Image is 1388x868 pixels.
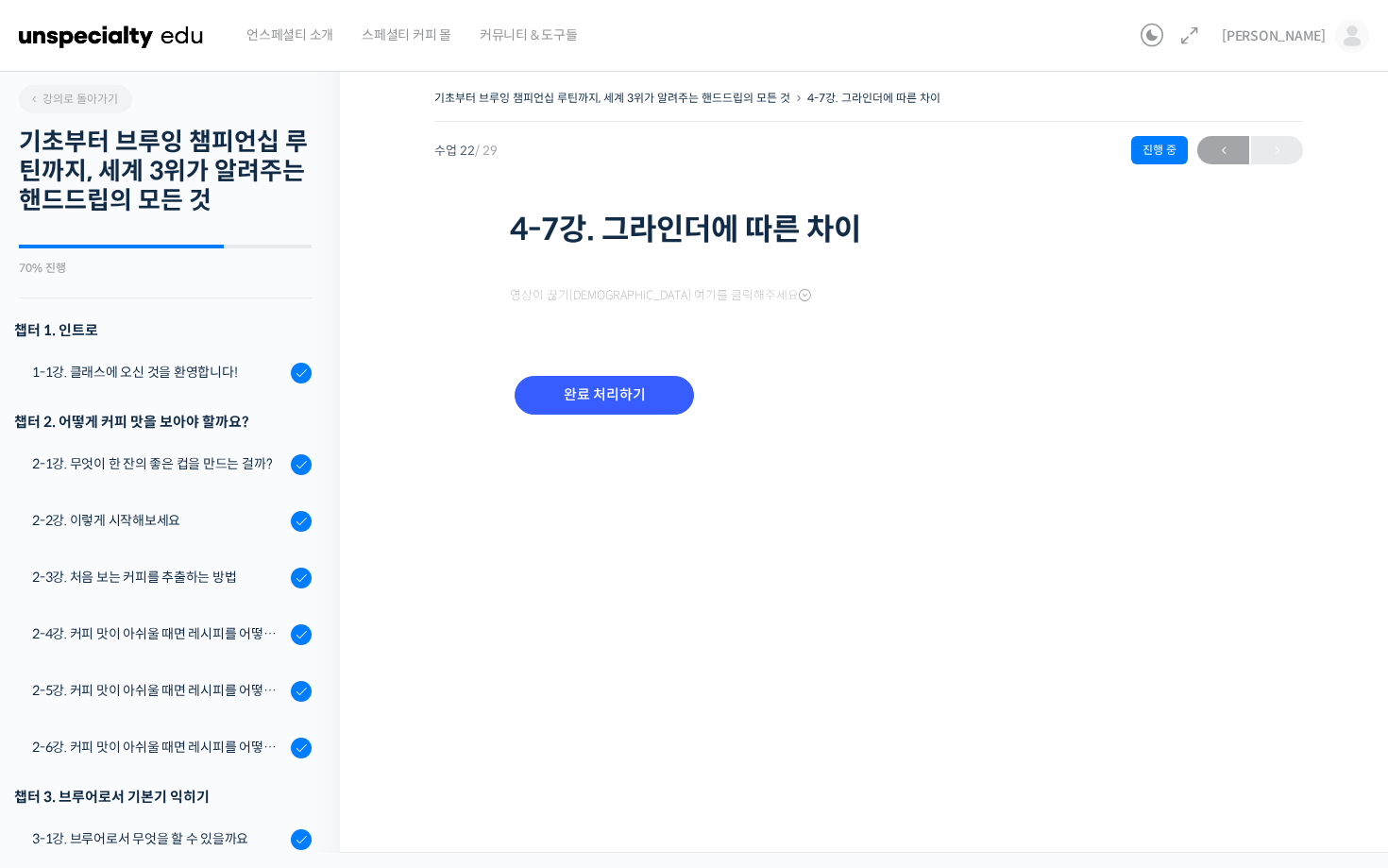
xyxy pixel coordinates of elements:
a: 4-7강. 그라인더에 따른 차이 [807,91,940,105]
span: 수업 22 [434,145,498,157]
div: 챕터 2. 어떻게 커피 맛을 보아야 할까요? [14,409,312,434]
h1: 4-7강. 그라인더에 따른 차이 [510,212,1227,247]
h2: 기초부터 브루잉 챔피언십 루틴까지, 세계 3위가 알려주는 핸드드립의 모든 것 [19,128,312,216]
a: ←이전 [1197,136,1249,164]
h3: 챕터 1. 인트로 [14,317,312,343]
span: [PERSON_NAME] [1222,27,1326,44]
div: 70% 진행 [19,263,312,274]
div: 2-4강. 커피 맛이 아쉬울 때면 레시피를 어떻게 수정해 보면 좋을까요? (1) [32,623,285,644]
div: 2-6강. 커피 맛이 아쉬울 때면 레시피를 어떻게 수정해 보면 좋을까요? (3) [32,737,285,757]
div: 2-1강. 무엇이 한 잔의 좋은 컵을 만드는 걸까? [32,453,285,474]
div: 챕터 3. 브루어로서 기본기 익히기 [14,784,312,809]
div: 3-1강. 브루어로서 무엇을 할 수 있을까요 [32,828,285,849]
input: 완료 처리하기 [515,376,694,415]
div: 2-3강. 처음 보는 커피를 추출하는 방법 [32,567,285,587]
div: 2-5강. 커피 맛이 아쉬울 때면 레시피를 어떻게 수정해 보면 좋을까요? (2) [32,680,285,701]
span: 영상이 끊기[DEMOGRAPHIC_DATA] 여기를 클릭해주세요 [510,288,811,303]
span: / 29 [475,143,498,159]
a: 강의로 돌아가기 [19,85,132,113]
div: 진행 중 [1131,136,1188,164]
span: ← [1197,138,1249,163]
a: 기초부터 브루잉 챔피언십 루틴까지, 세계 3위가 알려주는 핸드드립의 모든 것 [434,91,790,105]
div: 2-2강. 이렇게 시작해보세요 [32,510,285,531]
span: 강의로 돌아가기 [28,92,118,106]
div: 1-1강. 클래스에 오신 것을 환영합니다! [32,362,285,383]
